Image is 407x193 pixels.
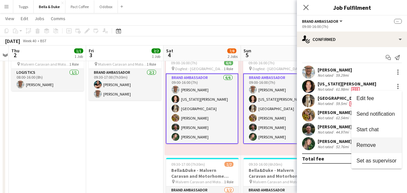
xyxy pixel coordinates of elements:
button: Send notification [351,106,402,122]
span: Start chat [356,127,379,132]
span: Send notification [356,111,395,117]
span: Edit fee [356,96,374,101]
button: Remove [351,137,402,153]
span: Remove [356,142,376,148]
span: Set as supervisor [356,158,397,163]
button: Set as supervisor [351,153,402,169]
button: Start chat [351,122,402,137]
button: Edit fee [351,91,402,106]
